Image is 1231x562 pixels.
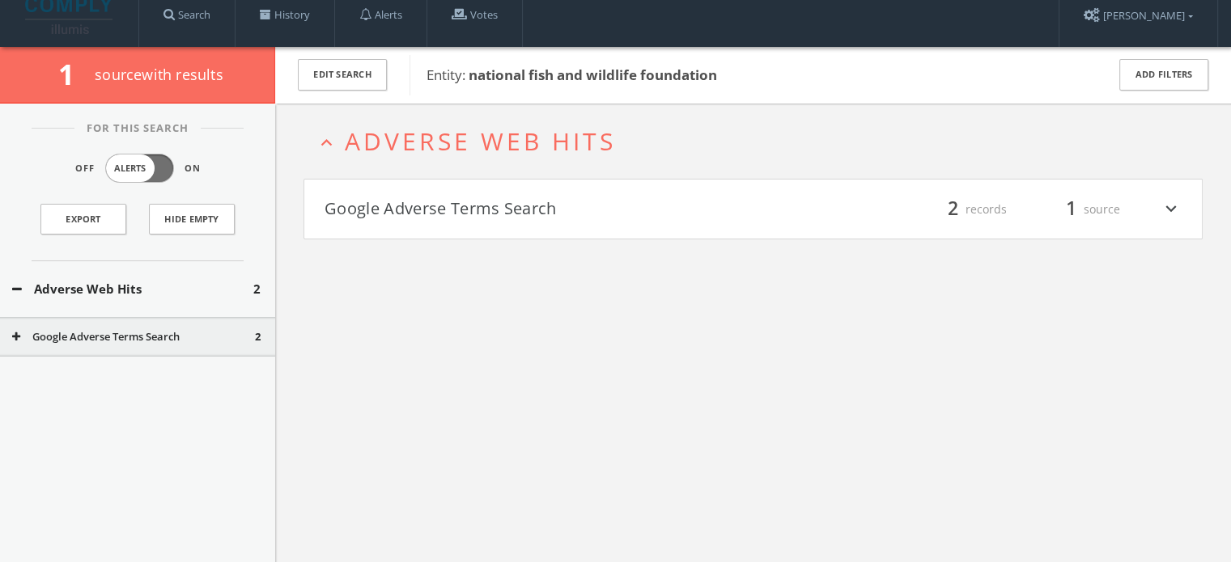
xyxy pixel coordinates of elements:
[325,196,753,223] button: Google Adverse Terms Search
[74,120,201,137] span: For This Search
[1119,59,1208,91] button: Add Filters
[58,55,88,93] span: 1
[149,204,235,235] button: Hide Empty
[95,65,223,84] span: source with results
[316,132,337,154] i: expand_less
[298,59,387,91] button: Edit Search
[910,196,1007,223] div: records
[469,65,717,84] b: national fish and wildlife foundation
[1059,195,1084,223] span: 1
[1023,196,1120,223] div: source
[12,329,255,345] button: Google Adverse Terms Search
[316,128,1203,154] button: expand_lessAdverse Web Hits
[253,280,261,298] span: 2
[940,195,966,223] span: 2
[345,125,616,158] span: Adverse Web Hits
[1161,196,1182,223] i: expand_more
[185,162,201,175] span: On
[255,329,261,345] span: 2
[75,162,95,175] span: Off
[427,65,717,84] span: Entity:
[12,280,253,298] button: Adverse Web Hits
[40,204,126,235] a: Export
